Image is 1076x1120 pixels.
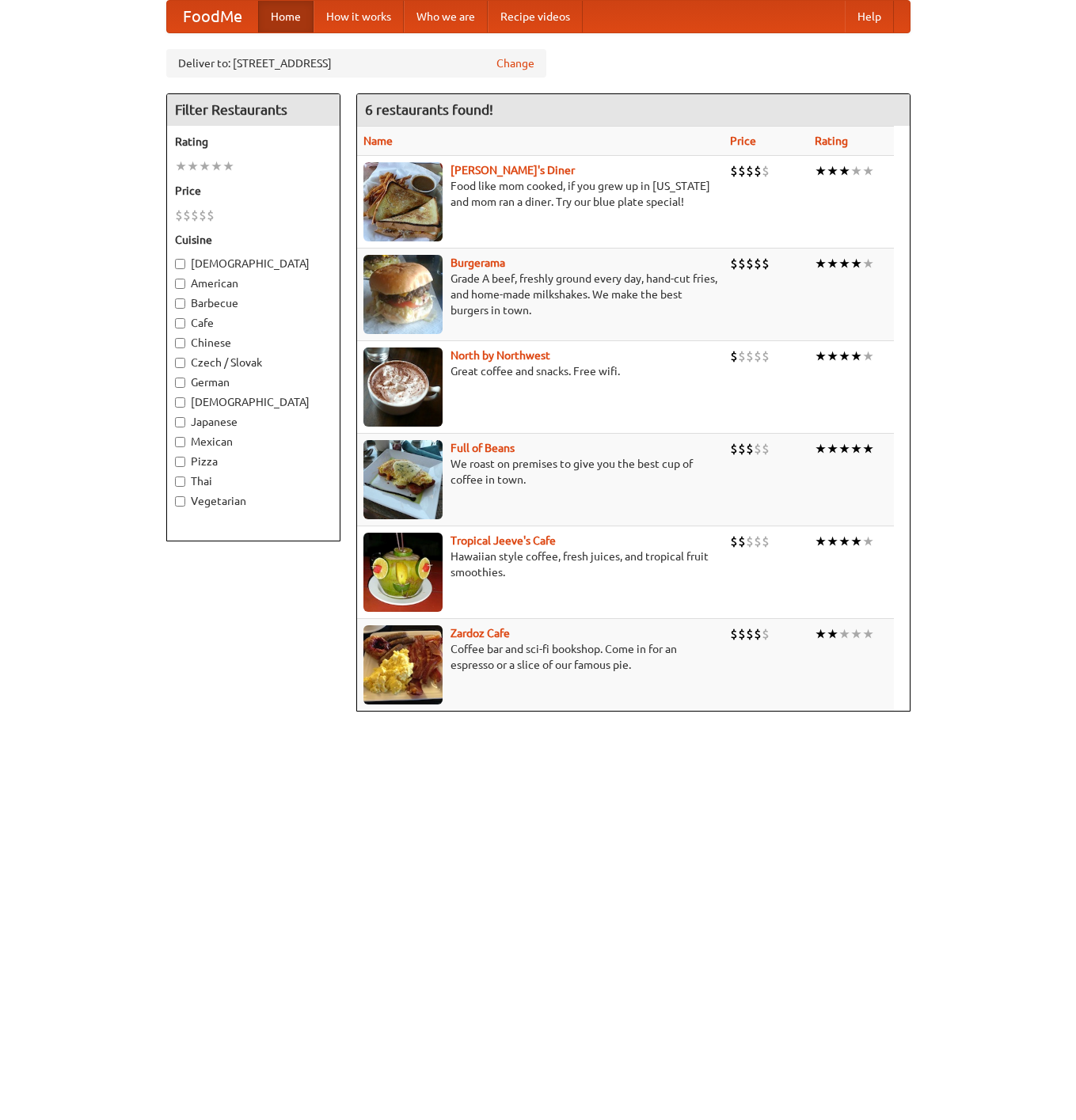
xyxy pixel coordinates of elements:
[175,232,332,248] h5: Cuisine
[730,625,738,643] li: $
[199,158,211,175] li: ★
[827,255,838,272] li: ★
[862,347,874,365] li: ★
[175,275,332,291] label: American
[738,625,746,643] li: $
[850,533,862,550] li: ★
[754,347,762,365] li: $
[183,207,191,224] li: $
[746,625,754,643] li: $
[827,440,838,457] li: ★
[363,255,443,334] img: burgerama.jpg
[754,162,762,180] li: $
[862,162,874,180] li: ★
[175,158,187,175] li: ★
[730,347,738,365] li: $
[738,347,746,365] li: $
[175,355,332,370] label: Czech / Slovak
[175,414,332,430] label: Japanese
[762,533,770,550] li: $
[862,533,874,550] li: ★
[207,207,215,224] li: $
[175,417,185,427] input: Japanese
[175,207,183,224] li: $
[363,271,717,318] p: Grade A beef, freshly ground every day, hand-cut fries, and home-made milkshakes. We make the bes...
[175,183,332,199] h5: Price
[838,625,850,643] li: ★
[363,641,717,673] p: Coffee bar and sci-fi bookshop. Come in for an espresso or a slice of our famous pie.
[451,534,556,547] a: Tropical Jeeve's Cafe
[850,347,862,365] li: ★
[850,162,862,180] li: ★
[730,135,756,147] a: Price
[363,440,443,519] img: beans.jpg
[762,625,770,643] li: $
[845,1,894,32] a: Help
[754,533,762,550] li: $
[167,1,258,32] a: FoodMe
[754,440,762,457] li: $
[838,347,850,365] li: ★
[314,1,404,32] a: How it works
[175,493,332,509] label: Vegetarian
[363,178,717,210] p: Food like mom cooked, if you grew up in [US_STATE] and mom ran a diner. Try our blue plate special!
[175,476,185,487] input: Thai
[363,456,717,488] p: We roast on premises to give you the best cup of coffee in town.
[363,549,717,580] p: Hawaiian style coffee, fresh juices, and tropical fruit smoothies.
[762,162,770,180] li: $
[838,255,850,272] li: ★
[827,162,838,180] li: ★
[730,162,738,180] li: $
[451,627,510,640] a: Zardoz Cafe
[175,134,332,150] h5: Rating
[363,625,443,704] img: zardoz.jpg
[175,259,185,269] input: [DEMOGRAPHIC_DATA]
[815,625,827,643] li: ★
[850,440,862,457] li: ★
[746,162,754,180] li: $
[815,255,827,272] li: ★
[451,349,550,362] a: North by Northwest
[762,255,770,272] li: $
[815,162,827,180] li: ★
[363,533,443,612] img: jeeves.jpg
[815,347,827,365] li: ★
[451,164,575,177] a: [PERSON_NAME]'s Diner
[222,158,234,175] li: ★
[815,533,827,550] li: ★
[175,397,185,408] input: [DEMOGRAPHIC_DATA]
[850,625,862,643] li: ★
[862,440,874,457] li: ★
[166,49,546,78] div: Deliver to: [STREET_ADDRESS]
[175,315,332,331] label: Cafe
[754,255,762,272] li: $
[363,363,717,379] p: Great coffee and snacks. Free wifi.
[191,207,199,224] li: $
[175,437,185,447] input: Mexican
[451,442,515,454] a: Full of Beans
[175,295,332,311] label: Barbecue
[175,318,185,328] input: Cafe
[730,440,738,457] li: $
[496,55,534,71] a: Change
[738,162,746,180] li: $
[746,440,754,457] li: $
[175,256,332,271] label: [DEMOGRAPHIC_DATA]
[730,255,738,272] li: $
[175,338,185,348] input: Chinese
[815,135,848,147] a: Rating
[451,256,505,269] a: Burgerama
[738,255,746,272] li: $
[175,496,185,507] input: Vegetarian
[827,347,838,365] li: ★
[175,335,332,351] label: Chinese
[175,374,332,390] label: German
[404,1,488,32] a: Who we are
[175,279,185,289] input: American
[762,440,770,457] li: $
